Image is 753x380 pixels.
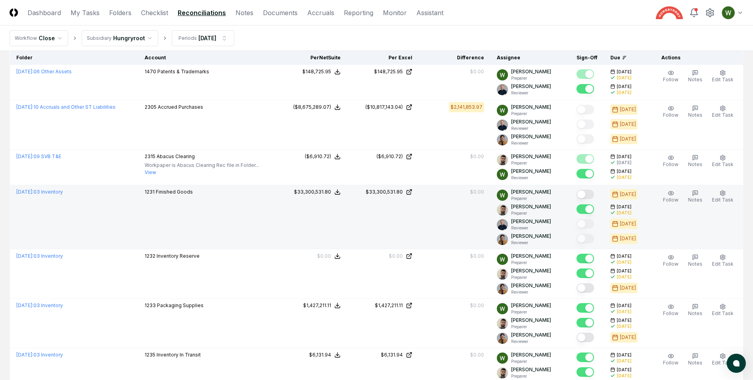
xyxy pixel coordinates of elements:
[497,283,508,294] img: ACg8ocIj8Ed1971QfF93IUVvJX6lPm3y0CRToLvfAg4p8TYQk6NAZIo=s96-c
[157,69,209,74] span: Patents & Trademarks
[16,253,63,259] a: [DATE]:03 Inventory
[305,153,331,160] div: ($6,910.72)
[294,188,331,196] div: $33,300,531.80
[617,168,631,174] span: [DATE]
[577,254,594,263] button: Mark complete
[497,169,508,180] img: ACg8ocIK_peNeqvot3Ahh9567LsVhi0q3GD2O_uFDzmfmpbAfkCWeQ=s96-c
[511,68,551,75] p: [PERSON_NAME]
[511,168,551,175] p: [PERSON_NAME]
[145,54,269,61] div: Account
[617,154,631,160] span: [DATE]
[686,153,704,170] button: Notes
[617,204,631,210] span: [DATE]
[617,174,631,180] div: [DATE]
[577,169,594,178] button: Mark complete
[617,90,631,96] div: [DATE]
[10,8,18,17] img: Logo
[172,30,234,46] button: Periods[DATE]
[511,225,551,231] p: Reviewer
[141,8,168,18] a: Checklist
[71,8,100,18] a: My Tasks
[490,51,570,65] th: Assignee
[381,351,403,358] div: $6,131.94
[617,160,631,166] div: [DATE]
[157,253,200,259] span: Inventory Reserve
[353,68,412,75] a: $148,725.95
[570,51,604,65] th: Sign-Off
[712,76,733,82] span: Edit Task
[686,351,704,368] button: Notes
[727,354,746,373] button: atlas-launcher
[511,289,551,295] p: Reviewer
[620,334,636,341] div: [DATE]
[577,333,594,342] button: Mark complete
[16,153,33,159] span: [DATE] :
[511,153,551,160] p: [PERSON_NAME]
[353,253,412,260] a: $0.00
[686,104,704,120] button: Notes
[374,68,403,75] div: $148,725.95
[275,51,347,65] th: Per NetSuite
[577,154,594,164] button: Mark complete
[16,253,33,259] span: [DATE] :
[712,197,733,203] span: Edit Task
[663,76,678,82] span: Follow
[16,153,61,159] a: [DATE]:09 SVB T&E
[617,367,631,373] span: [DATE]
[158,104,203,110] span: Accrued Purchases
[617,75,631,81] div: [DATE]
[511,118,551,125] p: [PERSON_NAME]
[577,303,594,313] button: Mark complete
[497,367,508,378] img: d09822cc-9b6d-4858-8d66-9570c114c672_214030b4-299a-48fd-ad93-fc7c7aef54c6.png
[145,162,259,169] p: Workpaper is Abacus Clearing Rec file in Folder...
[710,153,735,170] button: Edit Task
[497,234,508,245] img: ACg8ocIj8Ed1971QfF93IUVvJX6lPm3y0CRToLvfAg4p8TYQk6NAZIo=s96-c
[145,153,155,159] span: 2315
[470,153,484,160] div: $0.00
[353,302,412,309] a: $1,427,211.11
[577,190,594,199] button: Mark complete
[497,219,508,230] img: ACg8ocLvq7MjQV6RZF1_Z8o96cGG_vCwfvrLdMx8PuJaibycWA8ZaAE=s96-c
[302,68,331,75] div: $148,725.95
[497,134,508,145] img: ACg8ocIj8Ed1971QfF93IUVvJX6lPm3y0CRToLvfAg4p8TYQk6NAZIo=s96-c
[511,140,551,146] p: Reviewer
[470,188,484,196] div: $0.00
[686,68,704,85] button: Notes
[511,104,551,111] p: [PERSON_NAME]
[497,268,508,280] img: d09822cc-9b6d-4858-8d66-9570c114c672_214030b4-299a-48fd-ad93-fc7c7aef54c6.png
[712,112,733,118] span: Edit Task
[16,352,33,358] span: [DATE] :
[511,240,551,246] p: Reviewer
[712,161,733,167] span: Edit Task
[688,197,702,203] span: Notes
[617,358,631,364] div: [DATE]
[688,161,702,167] span: Notes
[617,352,631,358] span: [DATE]
[617,268,631,274] span: [DATE]
[710,68,735,85] button: Edit Task
[470,302,484,309] div: $0.00
[293,104,331,111] div: ($8,675,289.07)
[145,253,155,259] span: 1232
[620,220,636,227] div: [DATE]
[353,153,412,160] a: ($6,910.72)
[198,34,216,42] div: [DATE]
[497,154,508,165] img: d09822cc-9b6d-4858-8d66-9570c114c672_214030b4-299a-48fd-ad93-fc7c7aef54c6.png
[375,302,403,309] div: $1,427,211.11
[710,351,735,368] button: Edit Task
[497,204,508,215] img: d09822cc-9b6d-4858-8d66-9570c114c672_214030b4-299a-48fd-ad93-fc7c7aef54c6.png
[663,197,678,203] span: Follow
[688,112,702,118] span: Notes
[497,254,508,265] img: ACg8ocIK_peNeqvot3Ahh9567LsVhi0q3GD2O_uFDzmfmpbAfkCWeQ=s96-c
[577,367,594,377] button: Mark complete
[577,204,594,214] button: Mark complete
[497,333,508,344] img: ACg8ocIj8Ed1971QfF93IUVvJX6lPm3y0CRToLvfAg4p8TYQk6NAZIo=s96-c
[688,360,702,366] span: Notes
[389,253,403,260] div: $0.00
[511,267,551,274] p: [PERSON_NAME]
[15,35,37,42] div: Workflow
[663,310,678,316] span: Follow
[511,133,551,140] p: [PERSON_NAME]
[620,106,636,113] div: [DATE]
[145,352,155,358] span: 1235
